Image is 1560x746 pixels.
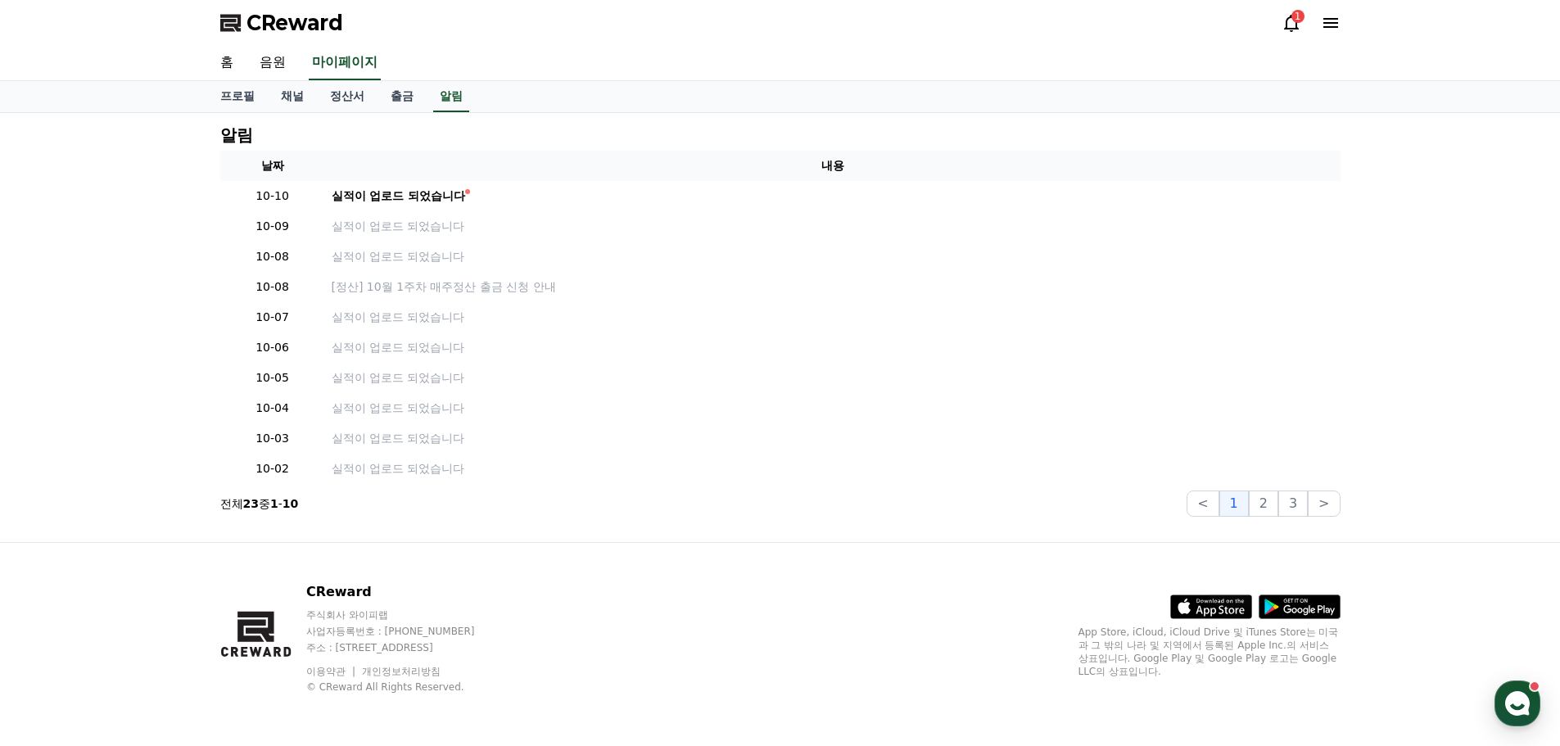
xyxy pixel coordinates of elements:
[253,544,273,557] span: 설정
[332,188,466,205] div: 실적이 업로드 되었습니다
[325,151,1341,181] th: 내용
[378,81,427,112] a: 출금
[332,339,1334,356] a: 실적이 업로드 되었습니다
[227,248,319,265] p: 10-08
[220,10,343,36] a: CReward
[332,278,1334,296] a: [정산] 10월 1주차 매주정산 출금 신청 안내
[332,309,1334,326] a: 실적이 업로드 되었습니다
[317,81,378,112] a: 정산서
[283,497,298,510] strong: 10
[227,309,319,326] p: 10-07
[227,188,319,205] p: 10-10
[1078,626,1341,678] p: App Store, iCloud, iCloud Drive 및 iTunes Store는 미국과 그 밖의 나라 및 지역에서 등록된 Apple Inc.의 서비스 상표입니다. Goo...
[306,666,358,677] a: 이용약관
[243,497,259,510] strong: 23
[1219,491,1249,517] button: 1
[246,10,343,36] span: CReward
[332,218,1334,235] a: 실적이 업로드 되었습니다
[306,582,506,602] p: CReward
[211,519,314,560] a: 설정
[332,430,1334,447] a: 실적이 업로드 되었습니다
[246,46,299,80] a: 음원
[5,519,108,560] a: 홈
[207,46,246,80] a: 홈
[268,81,317,112] a: 채널
[227,339,319,356] p: 10-06
[1291,10,1305,23] div: 1
[1308,491,1340,517] button: >
[220,126,253,144] h4: 알림
[220,495,299,512] p: 전체 중 -
[332,400,1334,417] a: 실적이 업로드 되었습니다
[332,248,1334,265] a: 실적이 업로드 되었습니다
[306,641,506,654] p: 주소 : [STREET_ADDRESS]
[306,608,506,622] p: 주식회사 와이피랩
[220,151,325,181] th: 날짜
[362,666,441,677] a: 개인정보처리방침
[227,430,319,447] p: 10-03
[1278,491,1308,517] button: 3
[332,460,1334,477] a: 실적이 업로드 되었습니다
[227,400,319,417] p: 10-04
[227,278,319,296] p: 10-08
[306,625,506,638] p: 사업자등록번호 : [PHONE_NUMBER]
[1187,491,1219,517] button: <
[150,545,170,558] span: 대화
[227,369,319,387] p: 10-05
[227,218,319,235] p: 10-09
[1282,13,1301,33] a: 1
[306,680,506,694] p: © CReward All Rights Reserved.
[52,544,61,557] span: 홈
[309,46,381,80] a: 마이페이지
[227,460,319,477] p: 10-02
[433,81,469,112] a: 알림
[108,519,211,560] a: 대화
[270,497,278,510] strong: 1
[1249,491,1278,517] button: 2
[332,188,1334,205] a: 실적이 업로드 되었습니다
[207,81,268,112] a: 프로필
[332,369,1334,387] a: 실적이 업로드 되었습니다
